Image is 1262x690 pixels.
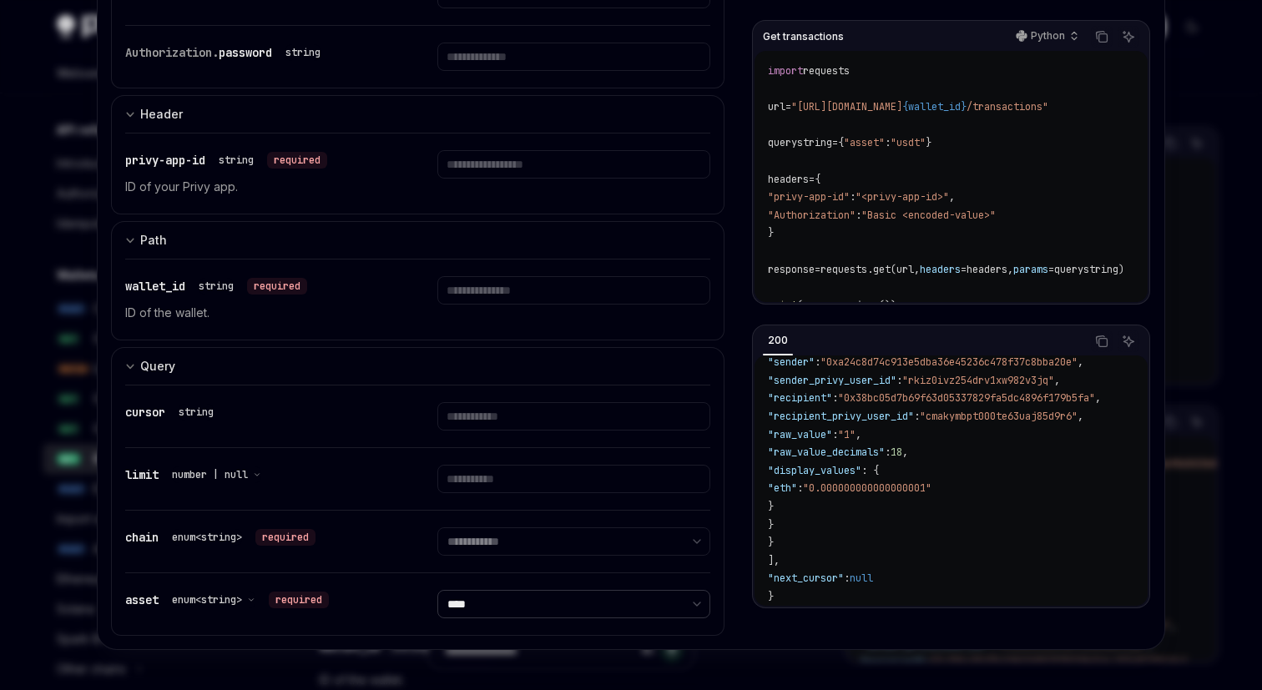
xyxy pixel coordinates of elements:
span: , [949,190,955,204]
span: enum<string> [172,593,242,607]
div: asset [125,590,329,610]
span: = [832,136,838,149]
button: Ask AI [1118,26,1139,48]
input: Enter wallet_id [437,276,709,305]
span: : [885,136,891,149]
span: } [768,226,774,239]
button: Ask AI [1118,330,1139,352]
button: Copy the contents from the code block [1091,330,1113,352]
p: Python [1031,29,1065,43]
span: null [850,572,873,585]
div: cursor [125,402,220,422]
span: = [785,100,791,113]
span: "usdt" [891,136,926,149]
span: } [768,536,774,549]
button: Expand input section [111,221,724,259]
span: privy-app-id [125,153,205,168]
button: number | null [172,466,261,483]
span: "0x38bc05d7b69f63d05337829fa5dc4896f179b5fa" [838,391,1095,405]
div: required [269,592,329,608]
span: response [768,263,815,276]
span: requests [803,64,850,78]
div: Authorization.password [125,43,327,63]
span: wallet_id [125,279,185,294]
span: , [1078,355,1083,369]
span: Get transactions [763,30,844,43]
span: "display_values" [768,464,861,477]
span: "raw_value" [768,428,832,441]
span: = [1048,263,1054,276]
select: Select chain [437,527,709,556]
span: "1" [838,428,856,441]
span: url [768,100,785,113]
span: number | null [172,468,248,481]
p: ID of the wallet. [125,303,397,323]
span: : [914,410,920,423]
span: = [961,263,967,276]
input: Enter password [437,43,709,71]
span: "[URL][DOMAIN_NAME] [791,100,902,113]
span: , [856,428,861,441]
p: ID of your Privy app. [125,177,397,197]
div: Path [140,230,167,250]
span: import [768,64,803,78]
span: headers [768,173,809,186]
span: : [850,190,856,204]
div: required [255,529,315,546]
span: "next_cursor" [768,572,844,585]
span: } [768,590,774,603]
span: (response.json()) [797,299,896,312]
span: querystring) [1054,263,1124,276]
span: } [768,518,774,531]
span: : [856,209,861,222]
div: required [267,152,327,169]
span: "rkiz0ivz254drv1xw982v3jq" [902,374,1054,387]
span: , [1078,410,1083,423]
span: "0.000000000000000001" [803,481,931,495]
div: limit [125,465,268,485]
span: { [838,136,844,149]
span: print [768,299,797,312]
span: } [768,500,774,513]
button: Python [1007,23,1086,51]
input: Enter privy-app-id [437,150,709,179]
span: : [832,428,838,441]
span: headers, [967,263,1013,276]
span: "<privy-app-id>" [856,190,949,204]
span: headers [920,263,961,276]
span: password [219,45,272,60]
button: Expand input section [111,347,724,385]
input: Enter limit [437,465,709,493]
span: , [1095,391,1101,405]
span: { [815,173,820,186]
input: Enter cursor [437,402,709,431]
span: , [1054,374,1060,387]
span: : [832,391,838,405]
span: chain [125,530,159,545]
span: } [926,136,931,149]
span: "recipient" [768,391,832,405]
span: "0xa24c8d74c913e5dba36e45236c478f37c8bba20e" [820,355,1078,369]
div: Query [140,356,175,376]
span: , [902,446,908,459]
span: "raw_value_decimals" [768,446,885,459]
span: : [815,355,820,369]
div: privy-app-id [125,150,327,170]
span: "sender" [768,355,815,369]
span: "Basic <encoded-value>" [861,209,996,222]
span: {wallet_id} [902,100,967,113]
span: /transactions" [967,100,1048,113]
span: = [809,173,815,186]
span: limit [125,467,159,482]
select: Select asset [437,590,709,618]
span: "recipient_privy_user_id" [768,410,914,423]
span: Authorization. [125,45,219,60]
span: : [844,572,850,585]
button: enum<string> [172,592,255,608]
span: 18 [891,446,902,459]
span: "asset" [844,136,885,149]
button: Expand input section [111,95,724,133]
span: "sender_privy_user_id" [768,374,896,387]
span: params [1013,263,1048,276]
span: requests.get(url, [820,263,920,276]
